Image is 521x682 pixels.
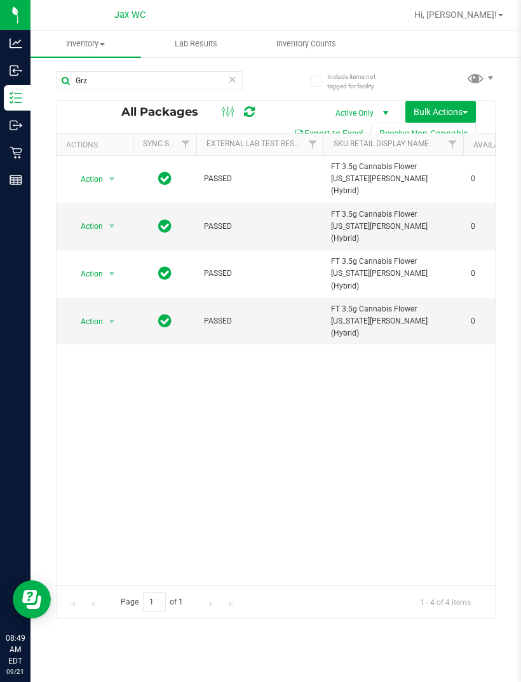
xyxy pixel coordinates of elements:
inline-svg: Reports [10,174,22,186]
p: 08:49 AM EDT [6,632,25,667]
span: PASSED [204,268,316,280]
span: Action [69,265,104,283]
span: Clear [228,71,237,88]
input: Search Package ID, Item Name, SKU, Lot or Part Number... [56,71,243,90]
span: Action [69,170,104,188]
span: 1 - 4 of 4 items [410,592,481,611]
span: Inventory Counts [259,38,353,50]
span: In Sync [158,217,172,235]
span: PASSED [204,315,316,327]
span: Action [69,313,104,331]
span: 0 [471,268,519,280]
span: Inventory [30,38,141,50]
span: select [104,313,120,331]
input: 1 [143,592,166,612]
a: Filter [302,133,323,155]
a: Inventory [30,31,141,57]
inline-svg: Analytics [10,37,22,50]
span: PASSED [204,173,316,185]
span: FT 3.5g Cannabis Flower [US_STATE][PERSON_NAME] (Hybrid) [331,256,456,292]
a: Inventory Counts [251,31,362,57]
span: All Packages [121,105,211,119]
div: Actions [66,140,128,149]
inline-svg: Outbound [10,119,22,132]
a: External Lab Test Result [206,139,306,148]
span: select [104,265,120,283]
span: select [104,170,120,188]
inline-svg: Inventory [10,92,22,104]
a: Filter [175,133,196,155]
span: Include items not tagged for facility [327,72,391,91]
span: 0 [471,173,519,185]
span: In Sync [158,264,172,282]
span: 0 [471,315,519,327]
inline-svg: Inbound [10,64,22,77]
a: Sku Retail Display Name [334,139,429,148]
a: Filter [442,133,463,155]
span: FT 3.5g Cannabis Flower [US_STATE][PERSON_NAME] (Hybrid) [331,208,456,245]
a: Available [473,140,511,149]
span: Bulk Actions [414,107,468,117]
button: Bulk Actions [405,101,476,123]
a: Lab Results [141,31,252,57]
span: In Sync [158,312,172,330]
span: Jax WC [114,10,145,20]
span: 0 [471,221,519,233]
span: select [104,217,120,235]
span: FT 3.5g Cannabis Flower [US_STATE][PERSON_NAME] (Hybrid) [331,161,456,198]
button: Export to Excel [286,123,371,144]
span: PASSED [204,221,316,233]
span: Page of 1 [110,592,194,612]
span: In Sync [158,170,172,188]
iframe: Resource center [13,580,51,618]
span: FT 3.5g Cannabis Flower [US_STATE][PERSON_NAME] (Hybrid) [331,303,456,340]
span: Action [69,217,104,235]
a: Sync Status [143,139,192,148]
span: Lab Results [158,38,234,50]
span: Hi, [PERSON_NAME]! [414,10,497,20]
button: Receive Non-Cannabis [371,123,476,144]
p: 09/21 [6,667,25,676]
inline-svg: Retail [10,146,22,159]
